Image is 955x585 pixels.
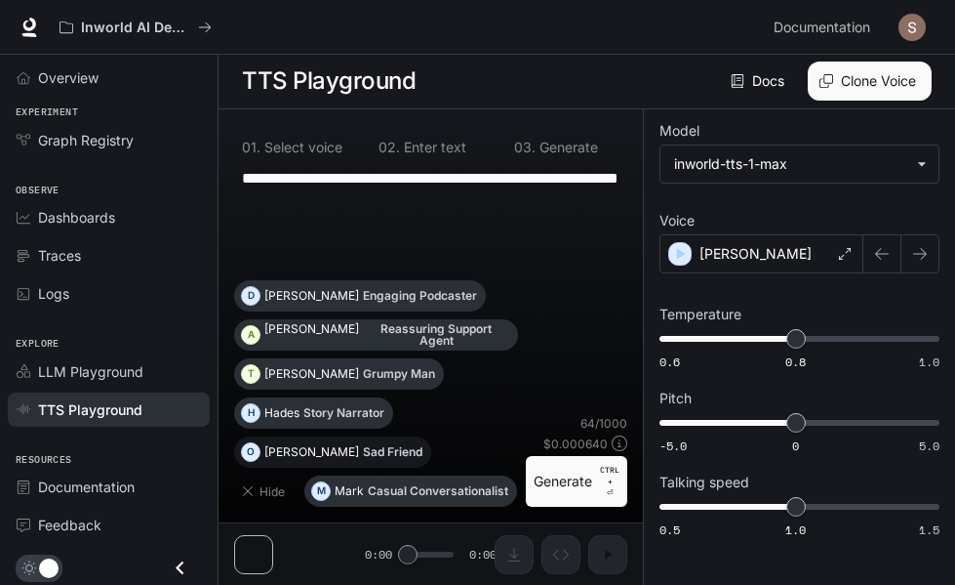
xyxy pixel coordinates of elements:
[699,244,812,264] p: [PERSON_NAME]
[893,8,932,47] button: User avatar
[234,319,518,351] button: A[PERSON_NAME]Reassuring Support Agent
[8,61,210,95] a: Overview
[378,141,400,154] p: 0 2 .
[312,476,330,507] div: M
[808,62,932,101] button: Clone Voice
[660,146,938,183] div: inworld-tts-1-max
[242,141,260,154] p: 0 1 .
[919,438,939,454] span: 5.0
[264,407,299,419] p: Hades
[304,476,517,507] button: MMarkCasual Conversationalist
[898,14,926,41] img: User avatar
[38,130,134,150] span: Graph Registry
[659,308,741,321] p: Temperature
[264,290,359,302] p: [PERSON_NAME]
[81,20,190,36] p: Inworld AI Demos
[659,438,687,454] span: -5.0
[600,464,619,499] p: ⏎
[38,283,69,304] span: Logs
[38,399,142,420] span: TTS Playground
[368,485,508,497] p: Casual Conversationalist
[363,368,435,380] p: Grumpy Man
[38,361,143,382] span: LLM Playground
[242,280,259,312] div: D
[303,407,384,419] p: Story Narrator
[785,522,806,538] span: 1.0
[234,358,444,390] button: T[PERSON_NAME]Grumpy Man
[659,476,749,489] p: Talking speed
[363,323,509,347] p: Reassuring Support Agent
[674,154,907,174] div: inworld-tts-1-max
[363,290,477,302] p: Engaging Podcaster
[242,319,259,351] div: A
[8,276,210,311] a: Logs
[766,8,885,47] a: Documentation
[792,438,799,454] span: 0
[727,62,792,101] a: Docs
[8,238,210,272] a: Traces
[51,8,220,47] button: All workspaces
[536,141,598,154] p: Generate
[260,141,342,154] p: Select voice
[38,67,99,88] span: Overview
[8,508,210,542] a: Feedback
[335,485,364,497] p: Mark
[526,456,627,507] button: GenerateCTRL +⏎
[774,16,870,40] span: Documentation
[234,437,431,468] button: O[PERSON_NAME]Sad Friend
[242,62,416,101] h1: TTS Playground
[242,397,259,429] div: H
[264,446,359,458] p: [PERSON_NAME]
[264,323,359,335] p: [PERSON_NAME]
[400,141,466,154] p: Enter text
[919,354,939,370] span: 1.0
[234,476,297,507] button: Hide
[514,141,536,154] p: 0 3 .
[242,358,259,390] div: T
[39,557,59,578] span: Dark mode toggle
[785,354,806,370] span: 0.8
[659,354,680,370] span: 0.6
[919,522,939,538] span: 1.5
[8,355,210,389] a: LLM Playground
[242,437,259,468] div: O
[8,123,210,157] a: Graph Registry
[234,280,486,312] button: D[PERSON_NAME]Engaging Podcaster
[38,207,115,228] span: Dashboards
[38,477,135,497] span: Documentation
[363,446,422,458] p: Sad Friend
[264,368,359,380] p: [PERSON_NAME]
[659,214,695,228] p: Voice
[234,397,393,429] button: HHadesStory Narrator
[38,245,81,266] span: Traces
[659,392,692,405] p: Pitch
[659,124,699,138] p: Model
[8,470,210,504] a: Documentation
[659,522,680,538] span: 0.5
[8,200,210,234] a: Dashboards
[38,515,101,535] span: Feedback
[8,393,210,427] a: TTS Playground
[600,464,619,487] p: CTRL +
